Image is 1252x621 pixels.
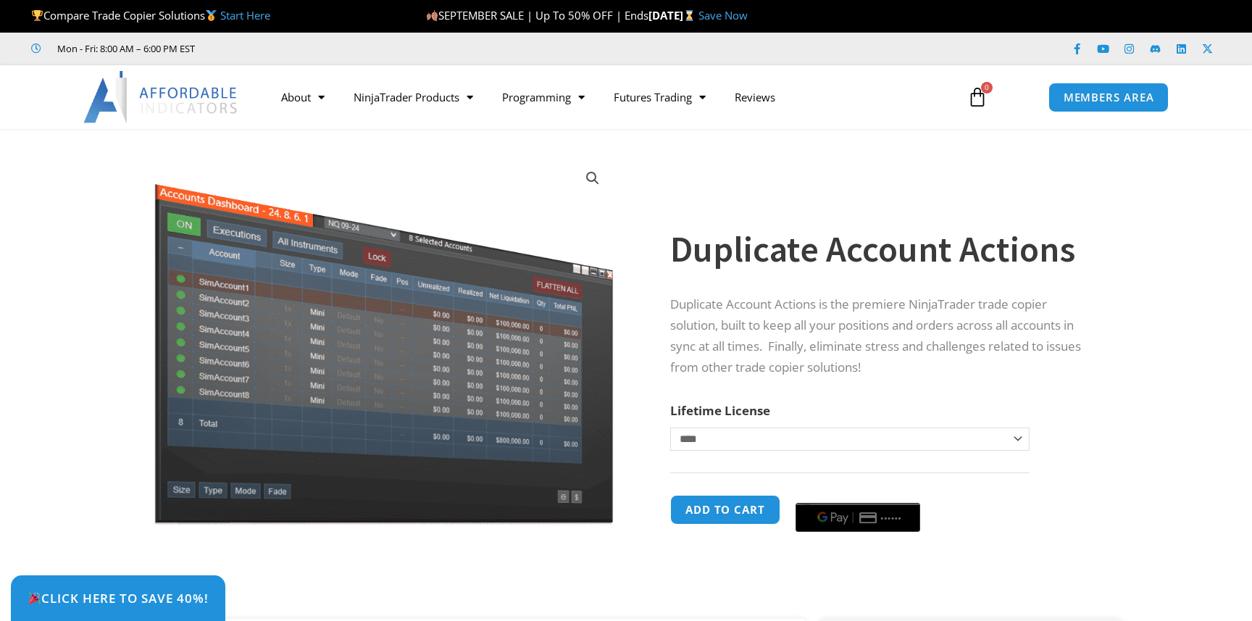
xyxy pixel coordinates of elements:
a: Save Now [698,8,748,22]
img: ⌛ [684,10,695,21]
button: Add to cart [670,495,780,525]
button: Buy with GPay [796,503,920,532]
a: 0 [946,76,1009,118]
span: MEMBERS AREA [1064,92,1154,103]
img: Screenshot 2024-08-26 15414455555 [151,154,617,525]
span: Mon - Fri: 8:00 AM – 6:00 PM EST [54,40,195,57]
p: Duplicate Account Actions is the premiere NinjaTrader trade copier solution, built to keep all yo... [670,294,1093,378]
img: LogoAI | Affordable Indicators – NinjaTrader [83,71,239,123]
img: 🏆 [32,10,43,21]
a: View full-screen image gallery [580,165,606,191]
a: About [267,80,339,114]
text: •••••• [881,513,903,523]
label: Lifetime License [670,402,770,419]
a: Reviews [720,80,790,114]
a: Futures Trading [599,80,720,114]
a: Programming [488,80,599,114]
a: Clear options [670,458,693,468]
nav: Menu [267,80,951,114]
a: MEMBERS AREA [1048,83,1169,112]
h1: Duplicate Account Actions [670,224,1093,275]
strong: [DATE] [648,8,698,22]
img: 🍂 [427,10,438,21]
span: SEPTEMBER SALE | Up To 50% OFF | Ends [426,8,648,22]
img: 🥇 [206,10,217,21]
span: 0 [981,82,993,93]
img: 🎉 [28,592,41,604]
a: NinjaTrader Products [339,80,488,114]
a: Start Here [220,8,270,22]
a: 🎉Click Here to save 40%! [11,575,225,621]
span: Compare Trade Copier Solutions [31,8,270,22]
span: Click Here to save 40%! [28,592,209,604]
iframe: Customer reviews powered by Trustpilot [215,41,433,56]
iframe: Secure payment input frame [793,493,923,494]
